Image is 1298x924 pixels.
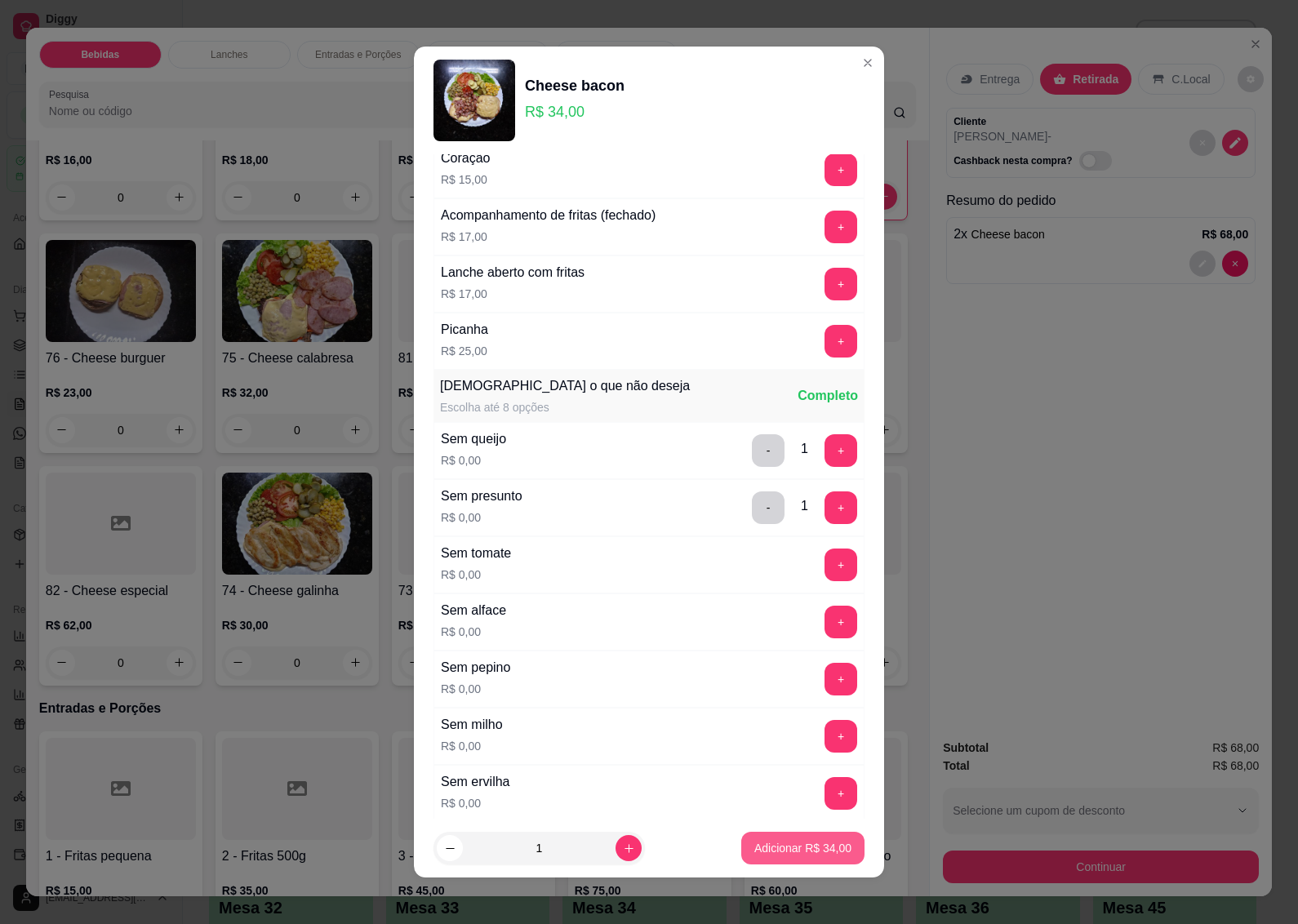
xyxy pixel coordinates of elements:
[741,832,865,864] button: Adicionar R$ 34,00
[825,606,857,638] button: add
[441,715,503,735] div: Sem milho
[441,601,506,620] div: Sem alface
[825,325,857,358] button: add
[825,549,857,581] button: add
[441,658,510,677] div: Sem pepino
[437,835,463,861] button: decrease-product-quantity
[441,795,509,811] p: R$ 0,00
[825,720,857,753] button: add
[441,681,510,697] p: R$ 0,00
[825,434,857,467] button: add
[441,263,585,282] div: Lanche aberto com fritas
[752,434,785,467] button: delete
[825,153,857,186] button: add
[441,320,488,340] div: Picanha
[525,100,625,123] p: R$ 34,00
[801,496,808,516] div: 1
[440,399,690,415] div: Escolha até 8 opções
[441,486,522,506] div: Sem presunto
[825,491,857,524] button: add
[825,211,857,243] button: add
[441,509,522,526] p: R$ 0,00
[825,663,857,695] button: add
[752,491,785,524] button: delete
[525,74,625,97] div: Cheese bacon
[754,840,851,856] p: Adicionar R$ 34,00
[441,286,585,302] p: R$ 17,00
[616,835,642,861] button: increase-product-quantity
[441,206,656,225] div: Acompanhamento de fritas (fechado)
[441,452,506,469] p: R$ 0,00
[441,149,490,168] div: Coração
[441,738,503,754] p: R$ 0,00
[441,624,506,640] p: R$ 0,00
[441,429,506,449] div: Sem queijo
[441,229,656,245] p: R$ 17,00
[433,60,515,141] img: product-image
[441,171,490,188] p: R$ 15,00
[441,772,509,792] div: Sem ervilha
[798,386,858,406] div: Completo
[440,376,690,396] div: [DEMOGRAPHIC_DATA] o que não deseja
[855,50,881,76] button: Close
[441,566,511,583] p: R$ 0,00
[801,439,808,459] div: 1
[825,777,857,810] button: add
[441,544,511,563] div: Sem tomate
[441,343,488,359] p: R$ 25,00
[825,268,857,300] button: add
